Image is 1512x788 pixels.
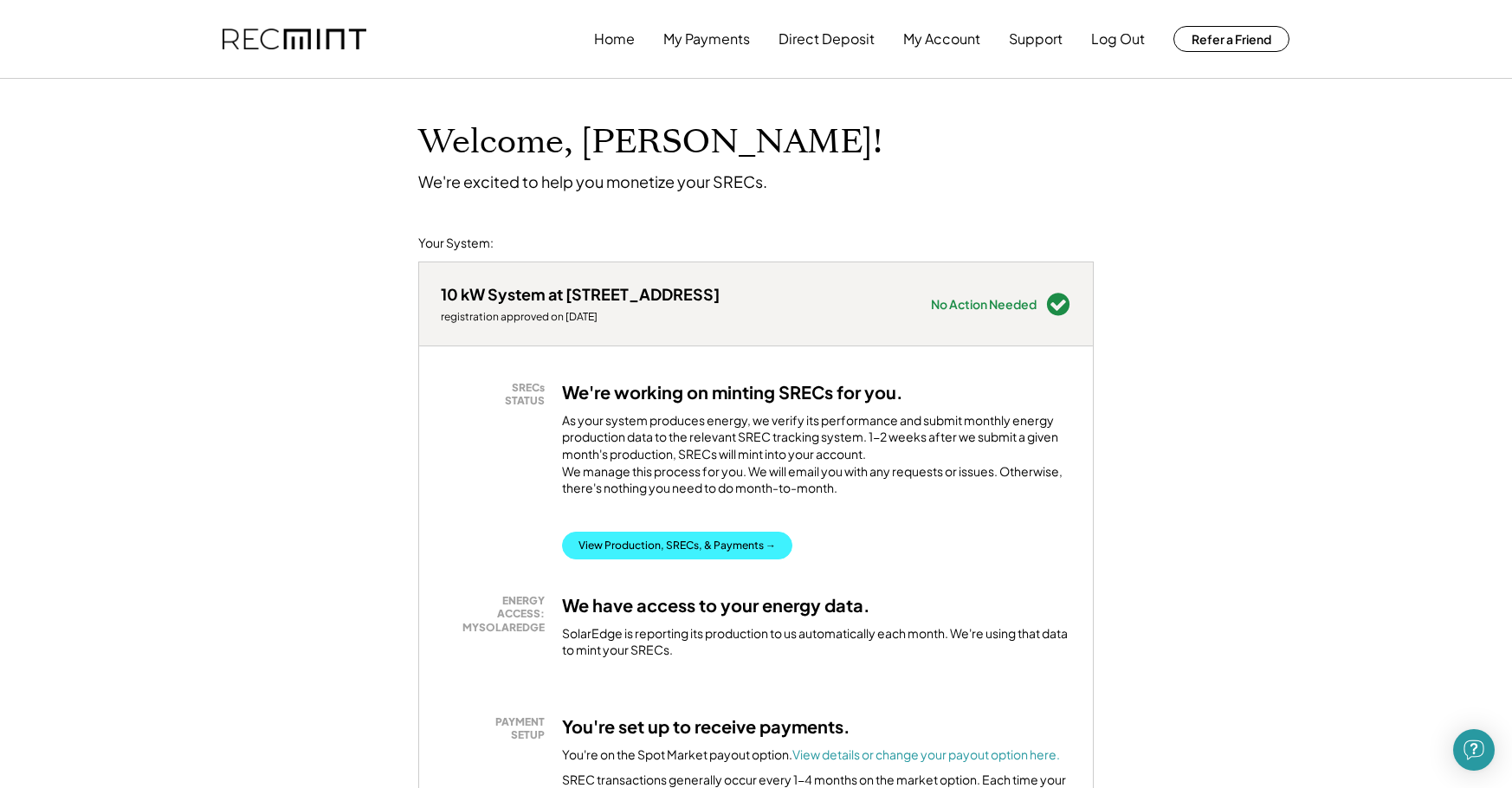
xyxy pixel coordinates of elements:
[562,594,870,617] h3: We have access to your energy data.
[779,22,875,56] button: Direct Deposit
[418,171,767,191] div: We're excited to help you monetize your SRECs.
[562,625,1071,659] div: SolarEdge is reporting its production to us automatically each month. We're using that data to mi...
[562,746,1060,764] div: You're on the Spot Market payout option.
[903,22,980,56] button: My Account
[931,298,1037,310] div: No Action Needed
[441,310,720,324] div: registration approved on [DATE]
[441,284,720,304] div: 10 kW System at [STREET_ADDRESS]
[562,381,903,404] h3: We're working on minting SRECs for you.
[418,122,882,163] h1: Welcome, [PERSON_NAME]!
[449,715,545,742] div: PAYMENT SETUP
[562,715,850,738] h3: You're set up to receive payments.
[449,381,545,408] div: SRECs STATUS
[449,594,545,635] div: ENERGY ACCESS: MYSOLAREDGE
[223,29,366,50] img: recmint-logotype%403x.png
[1009,22,1063,56] button: Support
[594,22,635,56] button: Home
[418,235,494,252] div: Your System:
[663,22,750,56] button: My Payments
[1091,22,1145,56] button: Log Out
[1453,729,1495,771] div: Open Intercom Messenger
[1173,26,1289,52] button: Refer a Friend
[792,746,1060,762] a: View details or change your payout option here.
[562,412,1071,506] div: As your system produces energy, we verify its performance and submit monthly energy production da...
[562,532,792,559] button: View Production, SRECs, & Payments →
